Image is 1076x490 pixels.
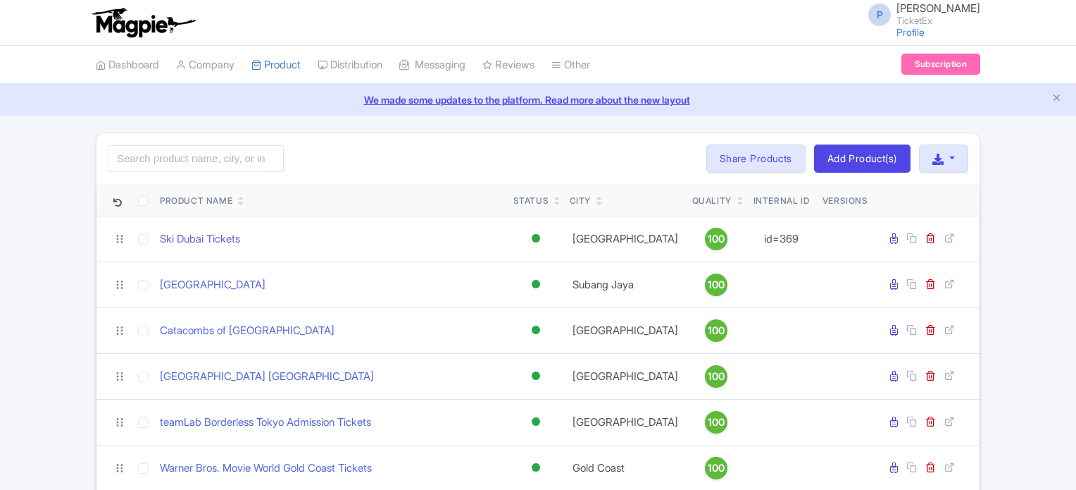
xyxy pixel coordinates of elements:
[564,399,687,445] td: [GEOGRAPHIC_DATA]
[746,216,817,262] td: id=369
[708,369,725,384] span: 100
[160,195,232,207] div: Product Name
[108,145,284,172] input: Search product name, city, or interal id
[896,1,980,15] span: [PERSON_NAME]
[692,228,740,250] a: 100
[708,415,725,430] span: 100
[318,46,382,85] a: Distribution
[89,7,198,38] img: logo-ab69f6fb50320c5b225c76a69d11143b.png
[513,195,549,207] div: Status
[564,353,687,399] td: [GEOGRAPHIC_DATA]
[708,323,725,338] span: 100
[176,46,234,85] a: Company
[160,460,372,477] a: Warner Bros. Movie World Gold Coast Tickets
[692,411,740,434] a: 100
[692,195,732,207] div: Quality
[160,323,334,339] a: Catacombs of [GEOGRAPHIC_DATA]
[817,184,874,216] th: Versions
[96,46,159,85] a: Dashboard
[160,277,265,293] a: [GEOGRAPHIC_DATA]
[564,262,687,307] td: Subang Jaya
[746,184,817,216] th: Internal ID
[251,46,301,85] a: Product
[551,46,590,85] a: Other
[160,369,374,385] a: [GEOGRAPHIC_DATA] [GEOGRAPHIC_DATA]
[529,412,543,432] div: Active
[708,460,725,476] span: 100
[708,277,725,293] span: 100
[692,365,740,388] a: 100
[564,216,687,262] td: [GEOGRAPHIC_DATA]
[708,231,725,247] span: 100
[868,4,891,26] span: P
[529,366,543,386] div: Active
[399,46,465,85] a: Messaging
[692,457,740,479] a: 100
[896,16,980,25] small: TicketEx
[8,92,1068,107] a: We made some updates to the platform. Read more about the new layout
[896,26,925,38] a: Profile
[564,307,687,353] td: [GEOGRAPHIC_DATA]
[160,231,240,247] a: Ski Dubai Tickets
[692,319,740,342] a: 100
[860,3,980,25] a: P [PERSON_NAME] TicketEx
[482,46,534,85] a: Reviews
[706,145,806,173] a: Share Products
[529,320,543,341] div: Active
[529,274,543,295] div: Active
[1051,91,1062,107] button: Close announcement
[529,228,543,249] div: Active
[160,415,371,431] a: teamLab Borderless Tokyo Admission Tickets
[570,195,591,207] div: City
[692,274,740,296] a: 100
[529,458,543,478] div: Active
[901,54,980,75] a: Subscription
[814,145,911,173] a: Add Product(s)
